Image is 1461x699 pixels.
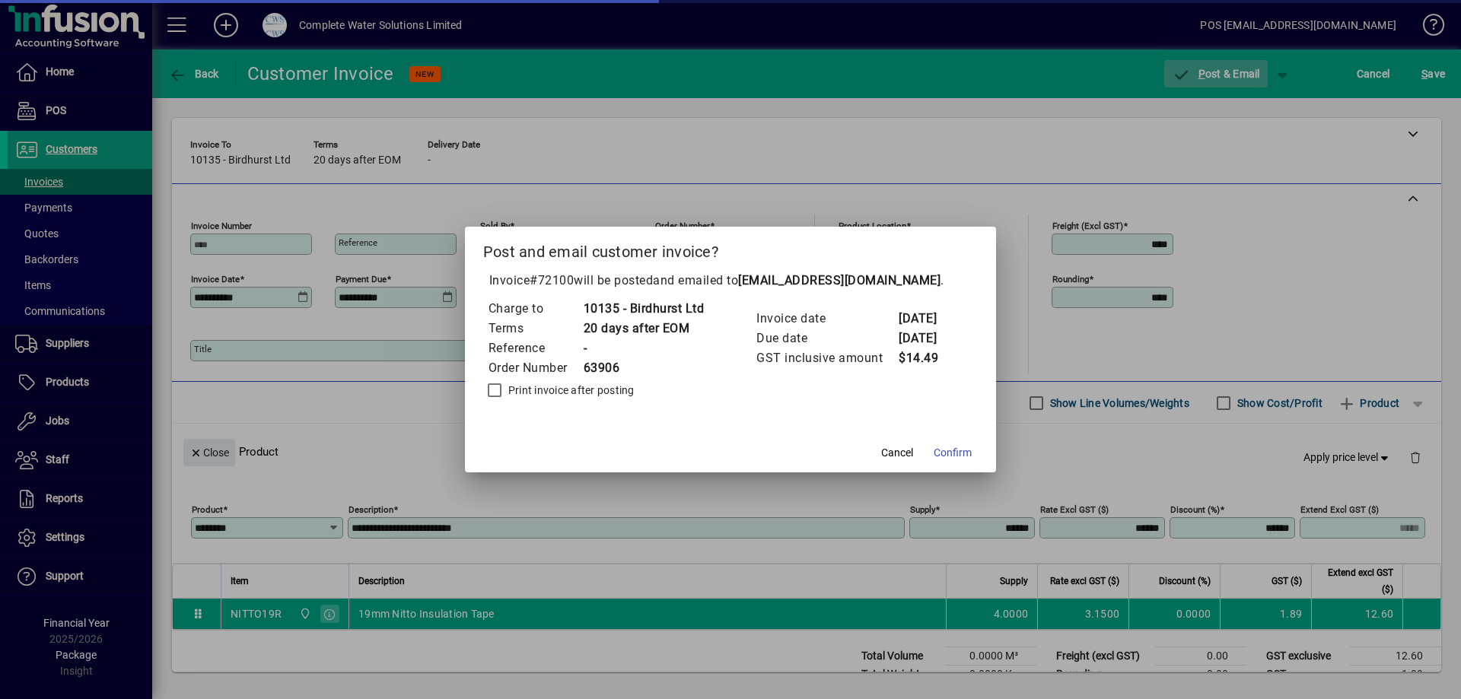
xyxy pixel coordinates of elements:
[530,273,574,288] span: #72100
[488,338,583,358] td: Reference
[505,383,635,398] label: Print invoice after posting
[738,273,941,288] b: [EMAIL_ADDRESS][DOMAIN_NAME]
[881,445,913,461] span: Cancel
[483,272,979,290] p: Invoice will be posted .
[583,358,705,378] td: 63906
[583,299,705,319] td: 10135 - Birdhurst Ltd
[934,445,972,461] span: Confirm
[756,329,898,348] td: Due date
[756,348,898,368] td: GST inclusive amount
[653,273,941,288] span: and emailed to
[873,439,921,466] button: Cancel
[465,227,997,271] h2: Post and email customer invoice?
[488,319,583,338] td: Terms
[488,299,583,319] td: Charge to
[756,309,898,329] td: Invoice date
[583,319,705,338] td: 20 days after EOM
[928,439,978,466] button: Confirm
[898,309,959,329] td: [DATE]
[898,329,959,348] td: [DATE]
[488,358,583,378] td: Order Number
[898,348,959,368] td: $14.49
[583,338,705,358] td: -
